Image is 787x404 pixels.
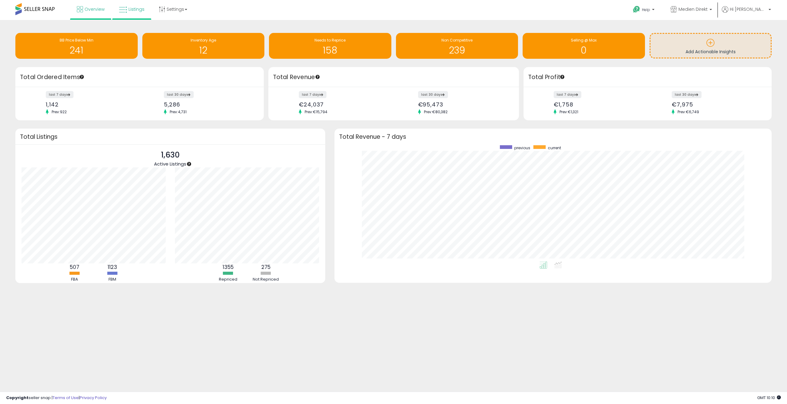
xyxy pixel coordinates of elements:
[554,91,581,98] label: last 7 days
[79,74,85,80] div: Tooltip anchor
[730,6,767,12] span: Hi [PERSON_NAME]
[526,45,642,55] h1: 0
[678,6,708,12] span: Medien Direkt
[223,263,234,271] b: 1355
[548,145,561,150] span: current
[56,277,93,282] div: FBA
[15,33,138,59] a: BB Price Below Min 241
[142,33,265,59] a: Inventory Age 12
[441,38,473,43] span: Non Competitive
[396,33,518,59] a: Non Competitive 239
[554,101,643,108] div: €1,758
[556,109,581,114] span: Prev: €1,321
[315,74,320,80] div: Tooltip anchor
[145,45,262,55] h1: 12
[674,109,702,114] span: Prev: €6,749
[210,277,247,282] div: Repriced
[186,161,192,167] div: Tooltip anchor
[302,109,330,114] span: Prev: €15,794
[651,34,771,58] a: Add Actionable Insights
[418,101,508,108] div: €95,473
[164,101,253,108] div: 5,286
[269,33,391,59] a: Needs to Reprice 158
[191,38,216,43] span: Inventory Age
[129,6,144,12] span: Listings
[164,91,194,98] label: last 30 days
[46,101,135,108] div: 1,142
[154,161,186,167] span: Active Listings
[154,149,186,161] p: 1,630
[273,73,514,82] h3: Total Revenue
[108,263,117,271] b: 1123
[20,134,321,139] h3: Total Listings
[523,33,645,59] a: Selling @ Max 0
[421,109,451,114] span: Prev: €80,382
[339,134,767,139] h3: Total Revenue - 7 days
[70,263,79,271] b: 507
[672,91,702,98] label: last 30 days
[571,38,597,43] span: Selling @ Max
[167,109,190,114] span: Prev: 4,731
[642,7,650,12] span: Help
[60,38,93,43] span: BB Price Below Min
[46,91,73,98] label: last 7 days
[314,38,346,43] span: Needs to Reprice
[672,101,761,108] div: €7,975
[299,91,326,98] label: last 7 days
[528,73,767,82] h3: Total Profit
[20,73,259,82] h3: Total Ordered Items
[299,101,389,108] div: €24,037
[514,145,530,150] span: previous
[85,6,105,12] span: Overview
[560,74,565,80] div: Tooltip anchor
[686,49,736,55] span: Add Actionable Insights
[94,277,131,282] div: FBM
[247,277,284,282] div: Not Repriced
[722,6,771,20] a: Hi [PERSON_NAME]
[418,91,448,98] label: last 30 days
[272,45,388,55] h1: 158
[399,45,515,55] h1: 239
[49,109,70,114] span: Prev: 922
[261,263,271,271] b: 275
[633,6,640,13] i: Get Help
[628,1,661,20] a: Help
[18,45,135,55] h1: 241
